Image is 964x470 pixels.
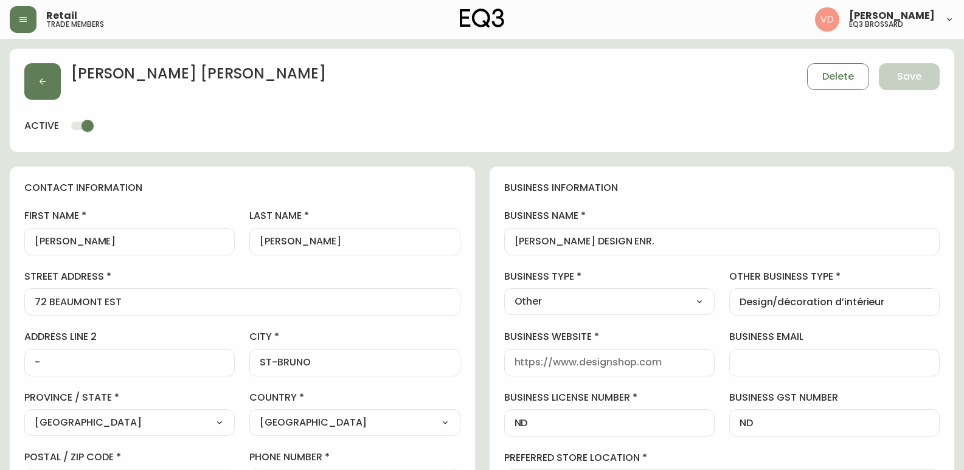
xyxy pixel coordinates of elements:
[460,9,505,28] img: logo
[822,70,854,83] span: Delete
[249,451,460,464] label: phone number
[515,357,704,368] input: https://www.designshop.com
[24,270,460,283] label: street address
[46,21,104,28] h5: trade members
[46,11,77,21] span: Retail
[249,209,460,223] label: last name
[815,7,839,32] img: 34cbe8de67806989076631741e6a7c6b
[249,330,460,344] label: city
[504,391,715,404] label: business license number
[24,391,235,404] label: province / state
[24,451,235,464] label: postal / zip code
[24,119,59,133] h4: active
[849,11,935,21] span: [PERSON_NAME]
[729,270,940,283] label: other business type
[504,451,940,465] label: preferred store location
[504,270,715,283] label: business type
[24,209,235,223] label: first name
[849,21,903,28] h5: eq3 brossard
[249,391,460,404] label: country
[24,330,235,344] label: address line 2
[504,330,715,344] label: business website
[807,63,869,90] button: Delete
[729,391,940,404] label: business gst number
[504,209,940,223] label: business name
[729,330,940,344] label: business email
[24,181,460,195] h4: contact information
[504,181,940,195] h4: business information
[71,63,326,90] h2: [PERSON_NAME] [PERSON_NAME]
